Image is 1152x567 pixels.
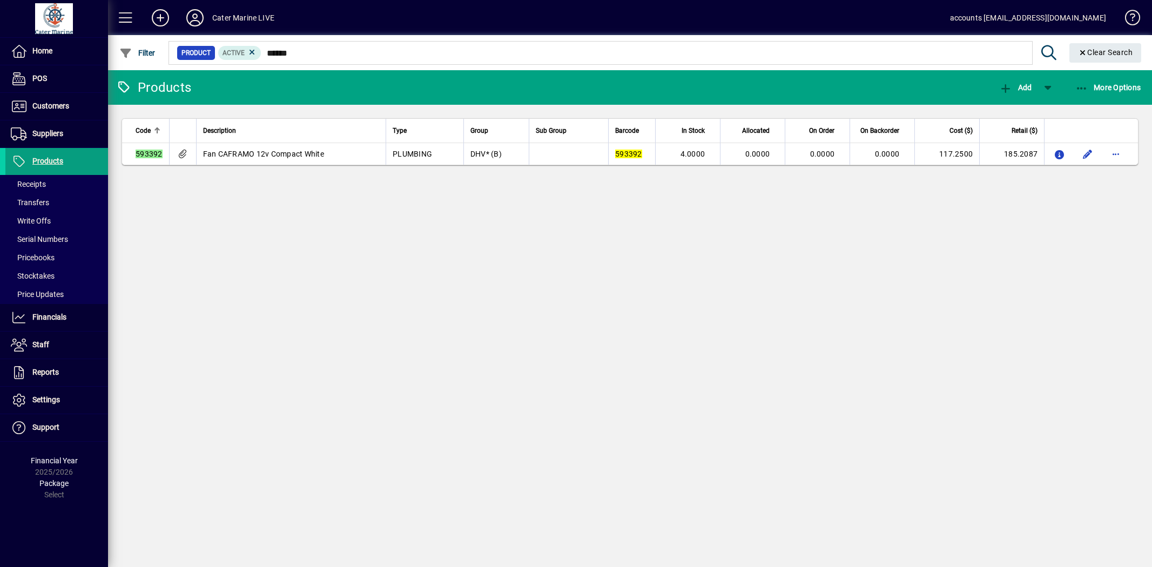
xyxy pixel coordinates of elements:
span: PLUMBING [393,150,432,158]
span: Price Updates [11,290,64,299]
span: Financial Year [31,456,78,465]
div: accounts [EMAIL_ADDRESS][DOMAIN_NAME] [950,9,1106,26]
span: Home [32,46,52,55]
a: Transfers [5,193,108,212]
span: Support [32,423,59,431]
div: On Order [792,125,844,137]
span: Staff [32,340,49,349]
button: Edit [1079,145,1096,163]
span: Filter [119,49,156,57]
div: Cater Marine LIVE [212,9,274,26]
span: Receipts [11,180,46,188]
span: Products [32,157,63,165]
span: Code [136,125,151,137]
a: Reports [5,359,108,386]
span: Active [223,49,245,57]
a: Receipts [5,175,108,193]
mat-chip: Activation Status: Active [218,46,261,60]
button: Clear [1069,43,1142,63]
span: Serial Numbers [11,235,68,244]
span: Clear Search [1078,48,1133,57]
span: 0.0000 [745,150,770,158]
button: More options [1107,145,1124,163]
span: Add [999,83,1032,92]
a: POS [5,65,108,92]
span: Sub Group [536,125,567,137]
a: Customers [5,93,108,120]
span: Group [470,125,488,137]
button: Add [143,8,178,28]
div: Description [203,125,380,137]
td: 117.2500 [914,143,979,165]
a: Suppliers [5,120,108,147]
a: Price Updates [5,285,108,303]
span: Product [181,48,211,58]
a: Stocktakes [5,267,108,285]
span: Retail ($) [1012,125,1038,137]
span: Barcode [615,125,639,137]
a: Serial Numbers [5,230,108,248]
a: Write Offs [5,212,108,230]
span: Suppliers [32,129,63,138]
span: Cost ($) [949,125,973,137]
button: Add [996,78,1034,97]
button: Profile [178,8,212,28]
div: Barcode [615,125,649,137]
span: Package [39,479,69,488]
a: Settings [5,387,108,414]
span: On Order [809,125,834,137]
span: On Backorder [860,125,899,137]
em: 593392 [615,150,642,158]
span: 0.0000 [810,150,835,158]
div: Sub Group [536,125,602,137]
a: Knowledge Base [1117,2,1138,37]
div: Code [136,125,163,137]
span: Settings [32,395,60,404]
em: 593392 [136,150,163,158]
div: Products [116,79,191,96]
a: Pricebooks [5,248,108,267]
div: Group [470,125,523,137]
a: Support [5,414,108,441]
div: In Stock [662,125,715,137]
span: Pricebooks [11,253,55,262]
td: 185.2087 [979,143,1044,165]
span: Reports [32,368,59,376]
span: DHV* (B) [470,150,502,158]
span: Description [203,125,236,137]
span: 0.0000 [875,150,900,158]
div: Type [393,125,457,137]
span: Transfers [11,198,49,207]
button: More Options [1073,78,1144,97]
div: Allocated [727,125,779,137]
span: More Options [1075,83,1141,92]
span: Allocated [742,125,770,137]
span: Type [393,125,407,137]
div: On Backorder [857,125,909,137]
span: In Stock [682,125,705,137]
span: Stocktakes [11,272,55,280]
button: Filter [117,43,158,63]
a: Home [5,38,108,65]
span: 4.0000 [681,150,705,158]
span: Write Offs [11,217,51,225]
a: Staff [5,332,108,359]
span: Financials [32,313,66,321]
span: POS [32,74,47,83]
a: Financials [5,304,108,331]
span: Customers [32,102,69,110]
span: Fan CAFRAMO 12v Compact White [203,150,324,158]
